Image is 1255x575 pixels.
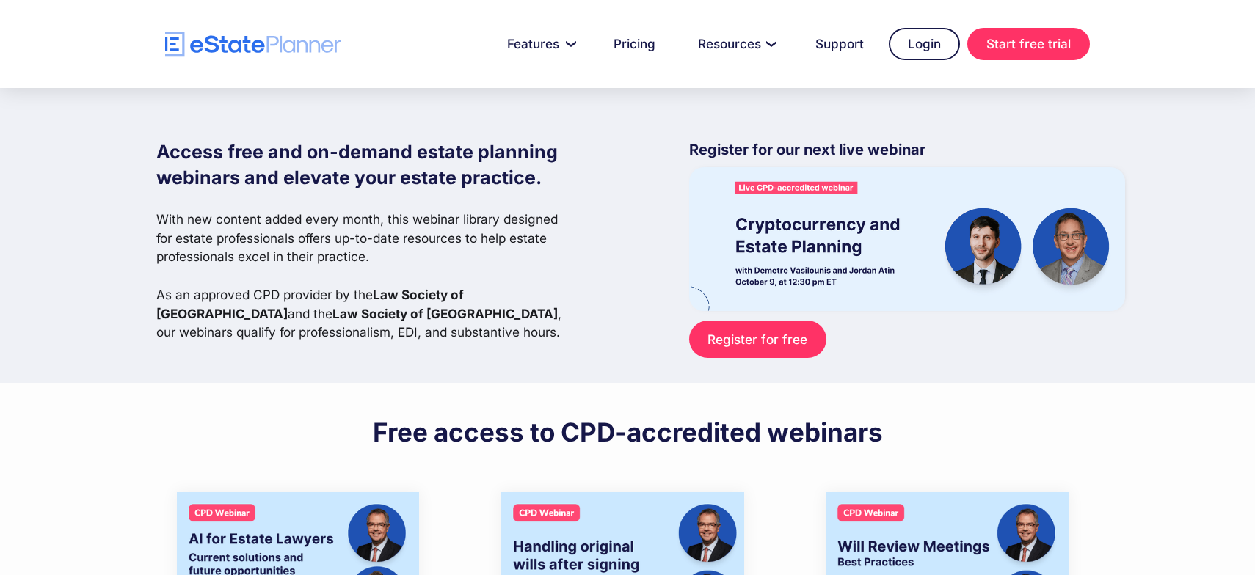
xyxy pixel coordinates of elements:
a: Support [798,29,881,59]
a: Start free trial [967,28,1090,60]
strong: Law Society of [GEOGRAPHIC_DATA] [332,306,558,321]
img: eState Academy webinar [689,167,1125,310]
a: Pricing [596,29,673,59]
a: Resources [680,29,790,59]
h1: Access free and on-demand estate planning webinars and elevate your estate practice. [156,139,573,191]
a: Login [889,28,960,60]
h2: Free access to CPD-accredited webinars [373,416,883,448]
strong: Law Society of [GEOGRAPHIC_DATA] [156,287,464,321]
p: With new content added every month, this webinar library designed for estate professionals offers... [156,210,573,342]
a: home [165,32,341,57]
p: Register for our next live webinar [689,139,1125,167]
a: Register for free [689,321,826,358]
a: Features [490,29,589,59]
